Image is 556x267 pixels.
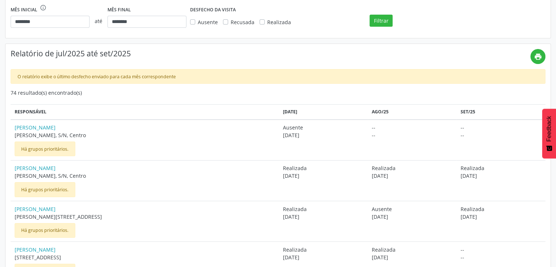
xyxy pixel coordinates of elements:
div: Responsável [15,109,275,115]
span: -- [461,131,542,139]
span: [DATE] [283,172,364,180]
span: Realizada [267,19,291,26]
div: set/25 [461,109,542,115]
label: DESFECHO DA VISITA [190,4,236,16]
span: -- [372,131,453,139]
div: ago/25 [372,109,453,115]
label: Mês inicial [11,4,37,16]
span: -- [372,124,453,131]
span: [DATE] [372,172,453,180]
span: Ausente [283,124,364,131]
span: [DATE] [461,172,542,180]
div: O intervalo deve ser de no máximo 6 meses [40,4,46,16]
span: [PERSON_NAME][STREET_ADDRESS] [15,213,275,221]
span: -- [461,124,542,131]
a: [PERSON_NAME] [15,164,275,172]
div: Há grupos prioritários. [15,223,75,238]
i: print [534,53,542,61]
i: info_outline [40,4,46,11]
div: Há grupos prioritários. [15,182,75,197]
div: [DATE] [283,109,364,115]
span: [DATE] [283,253,364,261]
span: -- [461,253,542,261]
label: Mês final [107,4,131,16]
button: print [530,49,545,64]
button: Filtrar [370,15,393,27]
h4: Relatório de jul/2025 até set/2025 [11,49,530,58]
span: Ausente [198,19,218,26]
span: [DATE] [283,213,364,221]
span: [STREET_ADDRESS] [15,253,275,261]
a: [PERSON_NAME] [15,124,275,131]
span: [PERSON_NAME], S/N, Centro [15,131,275,139]
span: Recusada [231,19,254,26]
span: Realizada [461,205,542,213]
a: [PERSON_NAME] [15,246,275,253]
span: Realizada [283,164,364,172]
span: [DATE] [283,131,364,139]
div: Há grupos prioritários. [15,142,75,156]
span: [DATE] [372,253,453,261]
a: [PERSON_NAME] [15,205,275,213]
span: Realizada [372,246,453,253]
span: Realizada [283,205,364,213]
span: Realizada [372,164,453,172]
span: Realizada [283,246,364,253]
span: Realizada [461,164,542,172]
div: 74 resultado(s) encontrado(s) [11,89,545,97]
span: Feedback [546,116,552,142]
span: Ausente [372,205,453,213]
button: Feedback - Mostrar pesquisa [542,109,556,158]
span: [DATE] [461,213,542,221]
span: [PERSON_NAME], S/N, Centro [15,172,275,180]
div: O relatório exibe o último desfecho enviado para cada mês correspondente [11,69,545,84]
span: [DATE] [372,213,453,221]
span: -- [461,246,542,253]
span: até [90,12,107,30]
